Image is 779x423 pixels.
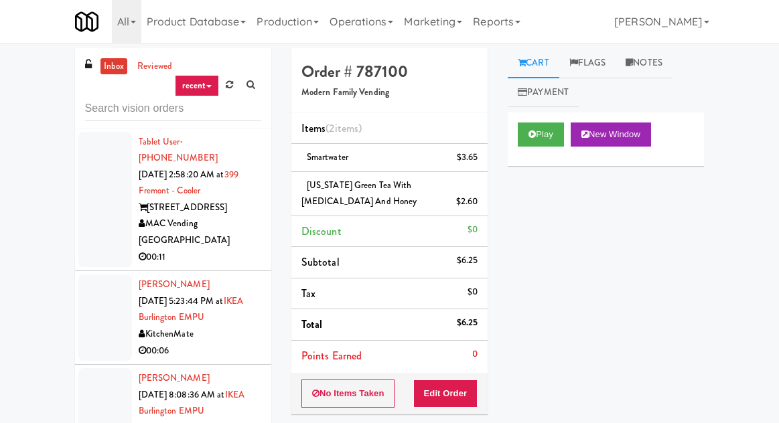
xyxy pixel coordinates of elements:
a: Cart [508,48,559,78]
span: [DATE] 2:58:20 AM at [139,168,224,181]
a: [PERSON_NAME] [139,278,210,290]
ng-pluralize: items [335,120,359,136]
span: (2 ) [326,120,362,136]
a: inbox [100,58,128,75]
a: Tablet User· [PHONE_NUMBER] [139,135,218,165]
h5: Modern Family Vending [301,88,478,98]
span: [DATE] 8:08:36 AM at [139,388,225,401]
div: $6.25 [457,252,478,269]
div: MAC Vending [GEOGRAPHIC_DATA] [139,216,261,248]
div: 00:11 [139,249,261,266]
a: recent [175,75,219,96]
div: $2.60 [456,193,478,210]
div: $6.25 [457,315,478,331]
li: Tablet User· [PHONE_NUMBER][DATE] 2:58:20 AM at399 Fremont - Cooler[STREET_ADDRESS]MAC Vending [G... [75,129,271,272]
span: Smartwater [307,151,348,163]
span: Items [301,120,362,136]
h4: Order # 787100 [301,63,478,80]
div: 00:06 [139,343,261,359]
span: Subtotal [301,254,340,270]
a: reviewed [134,58,175,75]
input: Search vision orders [85,96,261,121]
span: Tax [301,286,315,301]
span: Discount [301,224,342,239]
a: [PERSON_NAME] [139,371,210,384]
a: Payment [508,78,579,108]
div: $0 [468,222,478,238]
button: No Items Taken [301,379,395,408]
img: Micromart [75,10,98,33]
a: Notes [616,48,672,78]
button: Edit Order [413,379,478,408]
div: $0 [468,284,478,301]
span: Total [301,317,323,332]
a: Flags [559,48,616,78]
div: KitchenMate [139,326,261,343]
div: $3.65 [457,149,478,166]
span: Points Earned [301,348,362,363]
span: [US_STATE] Green Tea with [MEDICAL_DATA] and Honey [301,179,417,208]
div: 0 [472,346,478,363]
li: [PERSON_NAME][DATE] 5:23:44 PM atIKEA Burlington EMPUKitchenMate00:06 [75,271,271,365]
button: Play [518,122,564,147]
button: New Window [571,122,651,147]
div: [STREET_ADDRESS] [139,199,261,216]
span: [DATE] 5:23:44 PM at [139,294,224,307]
